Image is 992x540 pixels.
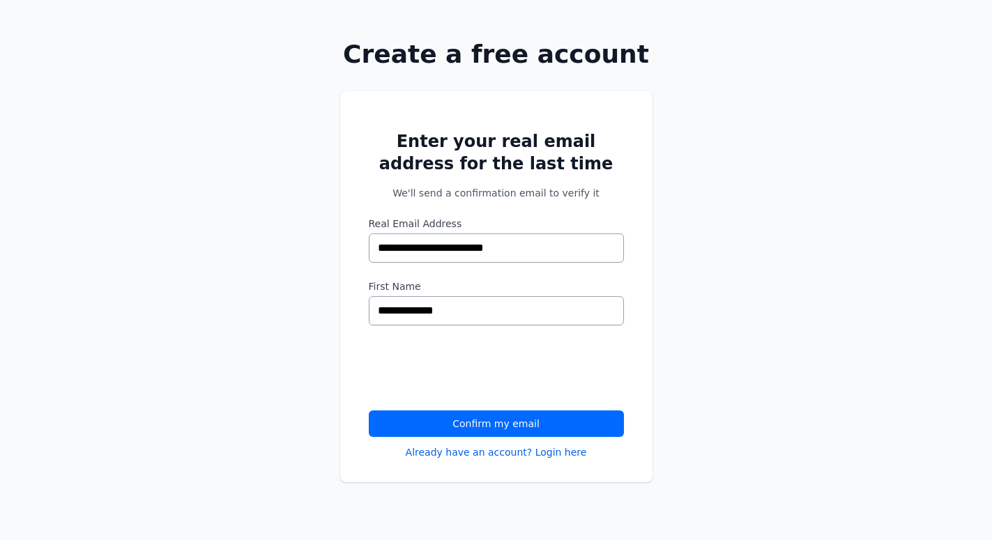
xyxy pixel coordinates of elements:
h1: Create a free account [296,40,697,68]
a: Already have an account? Login here [406,445,587,459]
h2: Enter your real email address for the last time [369,130,624,175]
label: First Name [369,279,624,293]
label: Real Email Address [369,217,624,231]
button: Confirm my email [369,410,624,437]
iframe: reCAPTCHA [369,342,581,396]
p: We'll send a confirmation email to verify it [369,186,624,200]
